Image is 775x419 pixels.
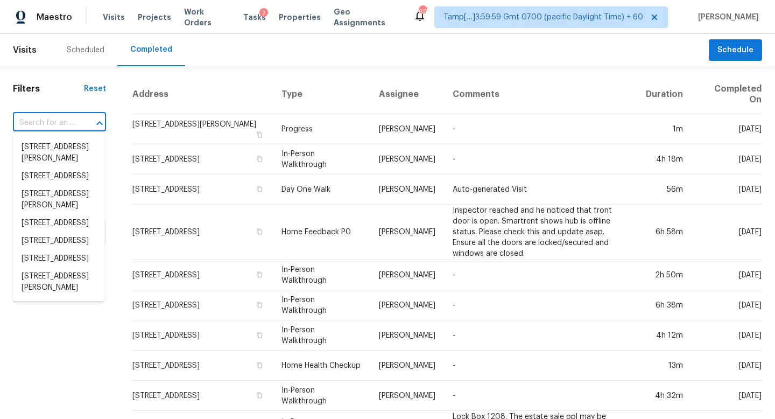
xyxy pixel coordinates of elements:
[444,75,633,114] th: Comments
[444,174,633,205] td: Auto-generated Visit
[370,260,444,290] td: [PERSON_NAME]
[255,390,264,400] button: Copy Address
[370,320,444,351] td: [PERSON_NAME]
[633,205,692,260] td: 6h 58m
[273,144,370,174] td: In-Person Walkthrough
[370,75,444,114] th: Assignee
[13,250,104,268] li: [STREET_ADDRESS]
[692,114,762,144] td: [DATE]
[132,260,273,290] td: [STREET_ADDRESS]
[370,114,444,144] td: [PERSON_NAME]
[692,144,762,174] td: [DATE]
[13,214,104,232] li: [STREET_ADDRESS]
[633,75,692,114] th: Duration
[692,290,762,320] td: [DATE]
[370,205,444,260] td: [PERSON_NAME]
[370,381,444,411] td: [PERSON_NAME]
[443,12,643,23] span: Tamp[…]3:59:59 Gmt 0700 (pacific Daylight Time) + 60
[37,12,72,23] span: Maestro
[370,351,444,381] td: [PERSON_NAME]
[419,6,426,17] div: 690
[692,75,762,114] th: Completed On
[184,6,230,28] span: Work Orders
[13,167,104,185] li: [STREET_ADDRESS]
[444,381,633,411] td: -
[92,116,107,131] button: Close
[84,83,106,94] div: Reset
[103,12,125,23] span: Visits
[370,174,444,205] td: [PERSON_NAME]
[13,232,104,250] li: [STREET_ADDRESS]
[633,260,692,290] td: 2h 50m
[273,351,370,381] td: Home Health Checkup
[692,381,762,411] td: [DATE]
[132,174,273,205] td: [STREET_ADDRESS]
[273,114,370,144] td: Progress
[633,174,692,205] td: 56m
[67,45,104,55] div: Scheduled
[444,144,633,174] td: -
[255,360,264,370] button: Copy Address
[132,75,273,114] th: Address
[273,381,370,411] td: In-Person Walkthrough
[13,38,37,62] span: Visits
[273,75,370,114] th: Type
[273,205,370,260] td: Home Feedback P0
[694,12,759,23] span: [PERSON_NAME]
[132,205,273,260] td: [STREET_ADDRESS]
[633,114,692,144] td: 1m
[132,320,273,351] td: [STREET_ADDRESS]
[255,330,264,340] button: Copy Address
[444,320,633,351] td: -
[370,144,444,174] td: [PERSON_NAME]
[13,185,104,214] li: [STREET_ADDRESS][PERSON_NAME]
[259,8,268,19] div: 7
[13,83,84,94] h1: Filters
[132,381,273,411] td: [STREET_ADDRESS]
[633,320,692,351] td: 4h 12m
[633,290,692,320] td: 6h 38m
[130,44,172,55] div: Completed
[132,351,273,381] td: [STREET_ADDRESS]
[255,184,264,194] button: Copy Address
[279,12,321,23] span: Properties
[633,351,692,381] td: 13m
[138,12,171,23] span: Projects
[717,44,753,57] span: Schedule
[633,381,692,411] td: 4h 32m
[692,174,762,205] td: [DATE]
[273,174,370,205] td: Day One Walk
[444,351,633,381] td: -
[692,351,762,381] td: [DATE]
[243,13,266,21] span: Tasks
[255,130,264,139] button: Copy Address
[444,260,633,290] td: -
[13,115,76,131] input: Search for an address...
[13,138,104,167] li: [STREET_ADDRESS][PERSON_NAME]
[255,300,264,310] button: Copy Address
[692,205,762,260] td: [DATE]
[13,297,104,315] li: [STREET_ADDRESS]
[132,144,273,174] td: [STREET_ADDRESS]
[444,290,633,320] td: -
[273,260,370,290] td: In-Person Walkthrough
[273,320,370,351] td: In-Person Walkthrough
[132,290,273,320] td: [STREET_ADDRESS]
[255,227,264,236] button: Copy Address
[633,144,692,174] td: 4h 18m
[334,6,400,28] span: Geo Assignments
[132,114,273,144] td: [STREET_ADDRESS][PERSON_NAME]
[370,290,444,320] td: [PERSON_NAME]
[692,260,762,290] td: [DATE]
[444,114,633,144] td: -
[13,268,104,297] li: [STREET_ADDRESS][PERSON_NAME]
[709,39,762,61] button: Schedule
[255,154,264,164] button: Copy Address
[255,270,264,280] button: Copy Address
[444,205,633,260] td: Inspector reached and he noticed that front door is open. Smartrent shows hub is offline status. ...
[273,290,370,320] td: In-Person Walkthrough
[692,320,762,351] td: [DATE]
